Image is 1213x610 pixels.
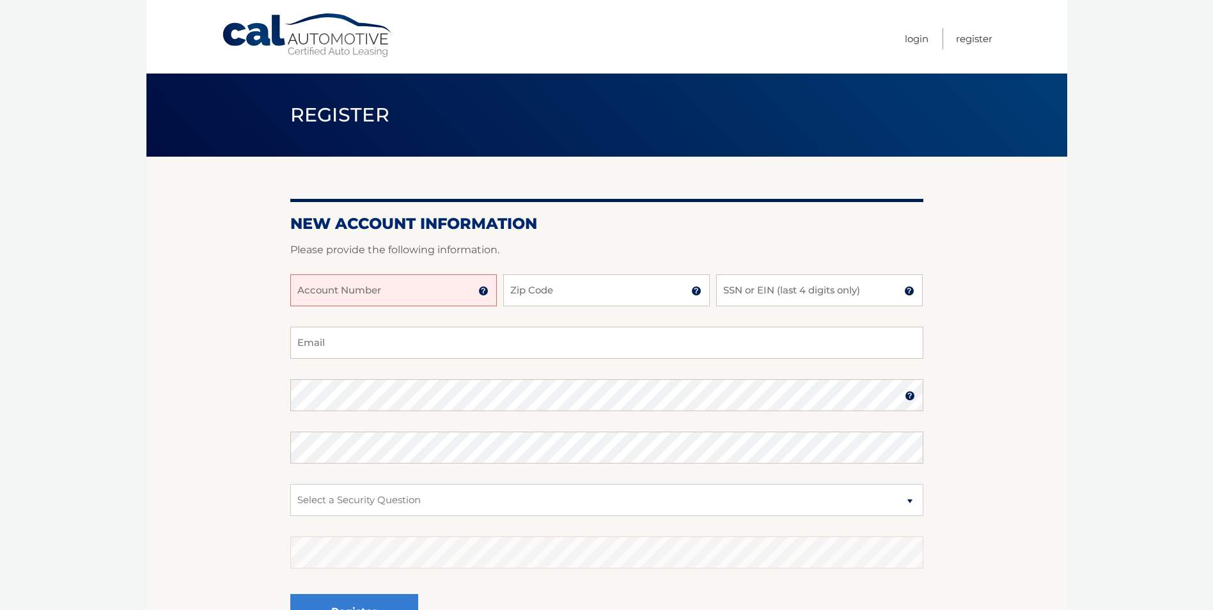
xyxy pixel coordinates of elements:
[478,286,489,296] img: tooltip.svg
[905,391,915,401] img: tooltip.svg
[290,214,923,233] h2: New Account Information
[904,286,914,296] img: tooltip.svg
[716,274,923,306] input: SSN or EIN (last 4 digits only)
[290,274,497,306] input: Account Number
[290,241,923,259] p: Please provide the following information.
[290,327,923,359] input: Email
[221,13,394,58] a: Cal Automotive
[691,286,701,296] img: tooltip.svg
[905,28,928,49] a: Login
[290,103,390,127] span: Register
[503,274,710,306] input: Zip Code
[956,28,992,49] a: Register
